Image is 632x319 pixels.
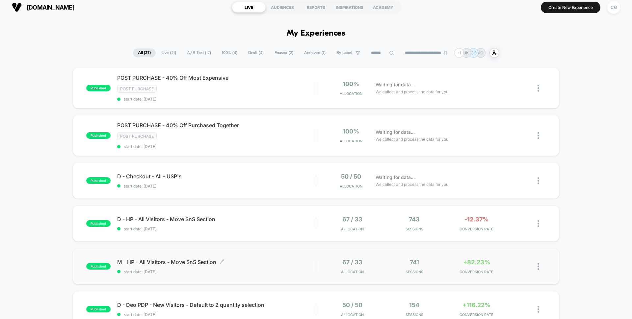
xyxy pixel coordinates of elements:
img: close [538,177,539,184]
span: D - Deo PDP - New Visitors - Default to 2 quantity selection [117,302,316,308]
span: start date: [DATE] [117,184,316,188]
div: REPORTS [299,2,333,13]
button: [DOMAIN_NAME] [10,2,76,13]
span: Allocation [341,312,364,317]
span: 50 / 50 [342,302,362,308]
span: CONVERSION RATE [447,312,506,317]
span: [DOMAIN_NAME] [27,4,74,11]
span: Paused ( 2 ) [270,48,298,57]
h1: My Experiences [287,29,346,38]
span: We collect and process the data for you [376,181,448,188]
img: close [538,132,539,139]
span: 100% ( 4 ) [217,48,242,57]
img: Visually logo [12,2,22,12]
span: We collect and process the data for you [376,136,448,142]
span: Sessions [385,312,444,317]
span: D - HP - All Visitors - Move SnS Section [117,216,316,222]
span: Allocation [341,270,364,274]
img: close [538,306,539,313]
span: 67 / 33 [342,259,362,266]
span: All ( 27 ) [133,48,156,57]
span: 100% [343,80,359,87]
div: CG [607,1,620,14]
span: Allocation [340,91,362,96]
span: start date: [DATE] [117,97,316,101]
p: CG [471,50,477,55]
span: Allocation [340,139,362,143]
div: INSPIRATIONS [333,2,366,13]
img: close [538,85,539,92]
img: close [538,220,539,227]
span: A/B Test ( 17 ) [182,48,216,57]
span: Sessions [385,227,444,231]
div: AUDIENCES [266,2,299,13]
span: published [86,177,111,184]
span: Waiting for data... [376,81,415,88]
span: published [86,220,111,227]
span: 100% [343,128,359,135]
span: CONVERSION RATE [447,227,506,231]
span: start date: [DATE] [117,226,316,231]
button: Create New Experience [541,2,600,13]
span: 67 / 33 [342,216,362,223]
span: CONVERSION RATE [447,270,506,274]
span: Allocation [340,184,362,188]
button: CG [605,1,622,14]
span: POST PURCHASE - 40% Off Most Expensive [117,74,316,81]
span: Waiting for data... [376,174,415,181]
div: + 1 [454,48,464,58]
p: JK [464,50,469,55]
span: +116.22% [462,302,490,308]
div: LIVE [232,2,266,13]
p: AD [478,50,484,55]
span: M - HP - All Visitors - Move SnS Section [117,259,316,265]
span: published [86,85,111,91]
span: Live ( 21 ) [157,48,181,57]
span: 743 [409,216,420,223]
span: 154 [409,302,419,308]
span: published [86,263,111,270]
span: published [86,306,111,312]
span: We collect and process the data for you [376,89,448,95]
div: ACADEMY [366,2,400,13]
span: +82.23% [463,259,490,266]
span: D - Checkout - All - USP's [117,173,316,180]
span: Allocation [341,227,364,231]
span: start date: [DATE] [117,312,316,317]
span: Waiting for data... [376,129,415,136]
span: start date: [DATE] [117,144,316,149]
img: end [443,51,447,55]
span: Draft ( 4 ) [243,48,269,57]
span: POST PURCHASE - 40% Off Purchased Together [117,122,316,129]
span: Archived ( 1 ) [299,48,330,57]
span: -12.37% [464,216,488,223]
span: Post Purchase [117,132,157,140]
span: Sessions [385,270,444,274]
span: By Label [336,50,352,55]
img: close [538,263,539,270]
span: start date: [DATE] [117,269,316,274]
span: 50 / 50 [341,173,361,180]
span: Post Purchase [117,85,157,93]
span: 741 [410,259,419,266]
span: published [86,132,111,139]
